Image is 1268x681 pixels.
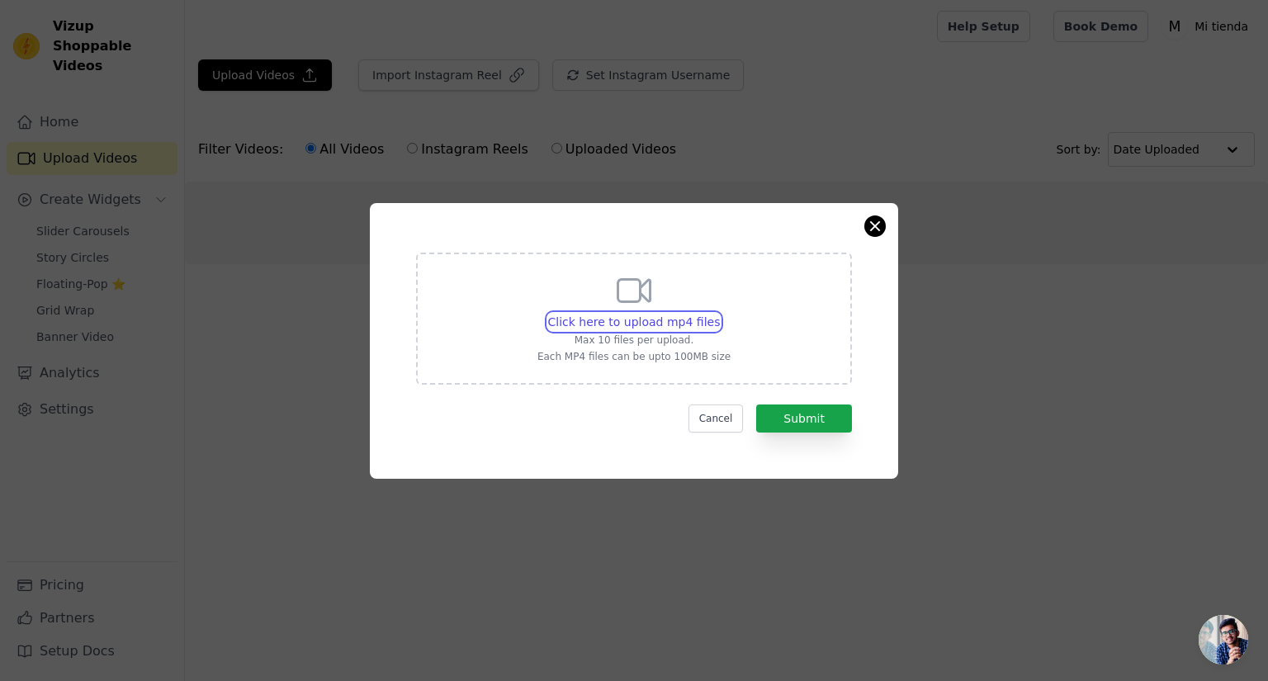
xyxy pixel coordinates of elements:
p: Each MP4 files can be upto 100MB size [537,350,731,363]
button: Cancel [688,404,744,433]
button: Submit [756,404,852,433]
button: Close modal [865,216,885,236]
div: 开放式聊天 [1199,615,1248,664]
p: Max 10 files per upload. [537,333,731,347]
span: Click here to upload mp4 files [548,315,721,329]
